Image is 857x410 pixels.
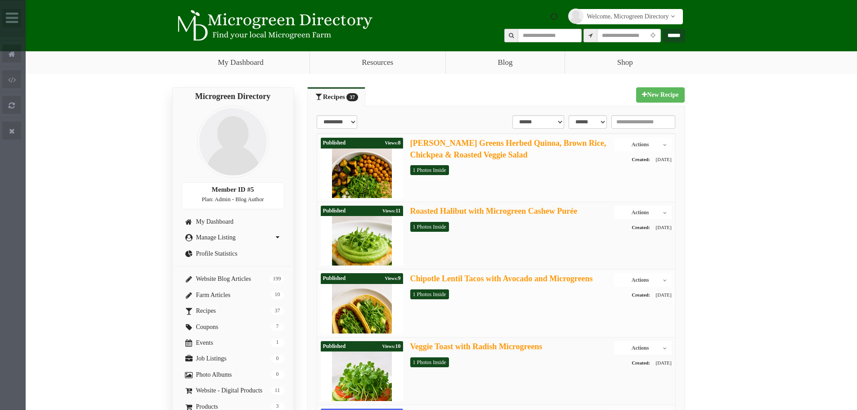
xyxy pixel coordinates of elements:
[410,139,606,159] a: [PERSON_NAME] Greens Herbed Quinoa, Brown Rice, Chickpea & Roasted Veggie Salad
[632,359,650,367] span: Created:
[385,274,400,284] span: 9
[565,51,685,74] a: Shop
[307,87,365,106] a: Recipes37
[269,275,284,283] span: 199
[632,156,650,164] span: Created:
[172,10,375,41] img: Microgreen Directory
[271,291,284,299] span: 10
[197,106,269,178] img: profile profile holder
[212,186,254,193] span: Member ID #5
[382,206,400,216] span: 11
[202,196,264,203] span: Plan: Admin - Blog Author
[651,224,672,232] span: [DATE]
[636,87,684,103] a: New Recipe
[382,342,400,351] span: 10
[332,284,392,374] img: b6649fac1d7f7fa323ebcb92e3103b81
[569,115,607,129] select: statusFilter-1
[317,115,357,129] select: select-1
[271,371,284,379] span: 0
[182,275,284,282] a: 199 Website Blog Articles
[321,138,403,149] div: Published
[182,387,284,394] a: 11 Website - Digital Products
[182,234,284,241] a: Manage Listing
[410,165,449,175] a: 1 Photos Inside
[182,307,284,314] a: 37 Recipes
[382,208,395,213] span: Views:
[614,138,671,151] button: Actions
[310,51,445,74] a: Resources
[182,292,284,298] a: 10 Farm Articles
[321,273,403,284] div: Published
[172,51,310,74] a: My Dashboard
[332,216,392,306] img: a7436f99962febf3a6dc23c60a0ef6a4
[632,291,650,299] span: Created:
[271,307,284,315] span: 37
[512,115,564,129] select: sortFilter-1
[410,289,449,299] a: 1 Photos Inside
[651,359,672,367] span: [DATE]
[410,342,543,351] a: Veggie Toast with Radish Microgreens
[410,357,449,367] a: 1 Photos Inside
[410,207,578,216] a: Roasted Halibut with Microgreen Cashew Purée
[632,224,650,232] span: Created:
[410,222,449,232] a: 1 Photos Inside
[182,371,284,378] a: 0 Photo Albums
[575,9,683,24] a: Welcome, Microgreen Directory
[182,339,284,346] a: 1 Events
[321,341,403,352] div: Published
[182,355,284,362] a: 0 Job Listings
[648,33,658,39] i: Use Current Location
[651,156,672,164] span: [DATE]
[182,403,284,410] a: 3 Products
[182,324,284,330] a: 7 Coupons
[182,92,284,101] h4: Microgreen Directory
[332,149,392,239] img: 1d11f27f2a7656004c754d8d8ecb026c
[382,344,395,349] span: Views:
[271,339,284,347] span: 1
[614,206,671,219] button: Actions
[6,11,18,25] i: Wide Admin Panel
[568,9,583,24] img: profile profile holder
[651,291,672,299] span: [DATE]
[385,138,400,148] span: 8
[182,218,284,225] a: My Dashboard
[271,323,284,331] span: 7
[614,273,671,287] button: Actions
[271,355,284,363] span: 0
[385,276,398,281] span: Views:
[385,140,398,145] span: Views:
[446,51,565,74] a: Blog
[410,274,593,283] a: Chipotle Lentil Tacos with Avocado and Microgreens
[346,93,358,101] span: 37
[614,341,671,355] button: Actions
[271,387,284,395] span: 11
[321,206,403,216] div: Published
[182,250,284,257] a: Profile Statistics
